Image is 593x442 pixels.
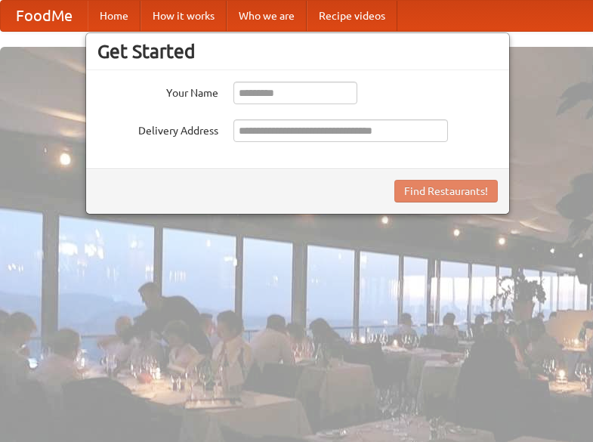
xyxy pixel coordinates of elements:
[97,40,498,63] h3: Get Started
[307,1,397,31] a: Recipe videos
[141,1,227,31] a: How it works
[97,82,218,100] label: Your Name
[227,1,307,31] a: Who we are
[88,1,141,31] a: Home
[1,1,88,31] a: FoodMe
[394,180,498,202] button: Find Restaurants!
[97,119,218,138] label: Delivery Address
